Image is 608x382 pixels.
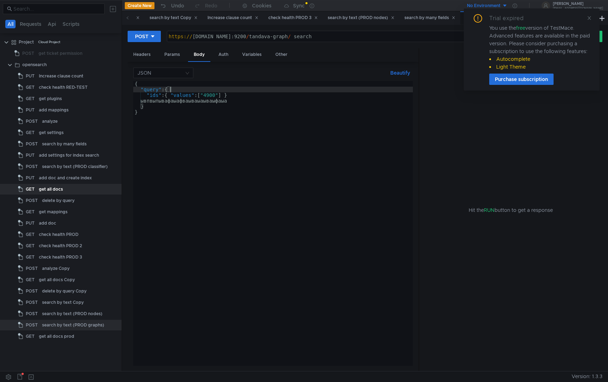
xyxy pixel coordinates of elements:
span: Hit the button to get a response [469,206,553,214]
div: Auth [213,48,234,61]
span: POST [26,195,38,206]
span: POST [26,297,38,308]
div: Variables [236,48,267,61]
div: search by many fields [404,14,455,22]
span: POST [26,263,38,274]
span: POST [26,308,38,319]
button: All [5,20,16,28]
div: opensearch [22,59,47,70]
button: Undo [154,0,189,11]
div: search by text (PROD nodes) [328,14,394,22]
div: add doc and create index [39,173,92,183]
div: Cloud Project [38,37,60,47]
div: [PERSON_NAME] [553,2,603,6]
div: You use the version of TestMace. Advanced features are available in the paid version. Please cons... [489,24,591,71]
div: search by text Copy [42,297,84,308]
span: POST [26,116,38,127]
div: check health PROD 3 [39,252,82,262]
div: Increase clause count [39,71,83,81]
div: search by text (PROD nodes) [42,308,103,319]
div: add settings for index search [39,150,99,161]
span: PUT [26,71,35,81]
div: search by many fields [42,139,87,149]
div: check health PROD 2 [39,241,82,251]
div: Body [188,48,210,62]
span: GET [26,82,35,93]
div: analyze Copy [42,263,70,274]
div: search by text (PROD graphs) [42,320,104,330]
button: Scripts [60,20,82,28]
div: search by text (PROD classifier) [42,161,108,172]
div: get settings [39,127,64,138]
div: search by text Copy [150,14,198,22]
div: add mappings [39,105,69,115]
span: PUT [26,105,35,115]
li: Autocomplete [489,55,591,63]
div: check health PROD 3 [268,14,318,22]
div: analyze [42,116,58,127]
div: Undo [171,1,184,10]
div: delete by query [42,195,75,206]
span: RUN [484,207,495,213]
span: GET [26,93,35,104]
span: GET [26,274,35,285]
div: POST [135,33,148,40]
div: get ticket permission [39,48,82,59]
div: get plugins [39,93,62,104]
button: Purchase subscription [489,74,554,85]
div: Increase clause count [207,14,258,22]
span: PUT [26,218,35,228]
button: POST [128,31,161,42]
span: Version: 1.3.3 [572,371,602,382]
span: GET [26,241,35,251]
span: free [516,25,525,31]
span: POST [22,48,34,59]
button: Redo [189,0,222,11]
span: PUT [26,150,35,161]
span: PUT [26,173,35,183]
div: Trial expired [489,14,532,23]
input: Search... [13,5,100,13]
button: Beautify [387,69,413,77]
button: Api [46,20,58,28]
button: Requests [18,20,43,28]
div: Redo [205,1,217,10]
div: get all docs prod [39,331,74,342]
span: GET [26,127,35,138]
button: Create New [125,2,154,9]
div: get mappings [39,207,68,217]
div: Headers [128,48,156,61]
div: No Environment [467,2,501,9]
div: delete by query Copy [42,286,87,296]
div: check health RED-TEST [39,82,88,93]
div: check health PROD [39,229,78,240]
span: GET [26,207,35,217]
div: Project [19,37,34,47]
span: GET [26,229,35,240]
span: POST [26,320,38,330]
span: GET [26,331,35,342]
div: Cookies [252,1,271,10]
div: add doc [39,218,56,228]
div: get all docs Copy [39,274,75,285]
span: POST [26,286,38,296]
li: Light Theme [489,63,591,71]
div: [EMAIL_ADDRESS][DOMAIN_NAME] [553,7,603,10]
div: Params [159,48,186,61]
span: GET [26,252,35,262]
span: POST [26,139,38,149]
div: Sync [293,3,305,8]
span: POST [26,161,38,172]
div: get all docs [39,184,63,195]
div: Other [270,48,293,61]
span: GET [26,184,35,195]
